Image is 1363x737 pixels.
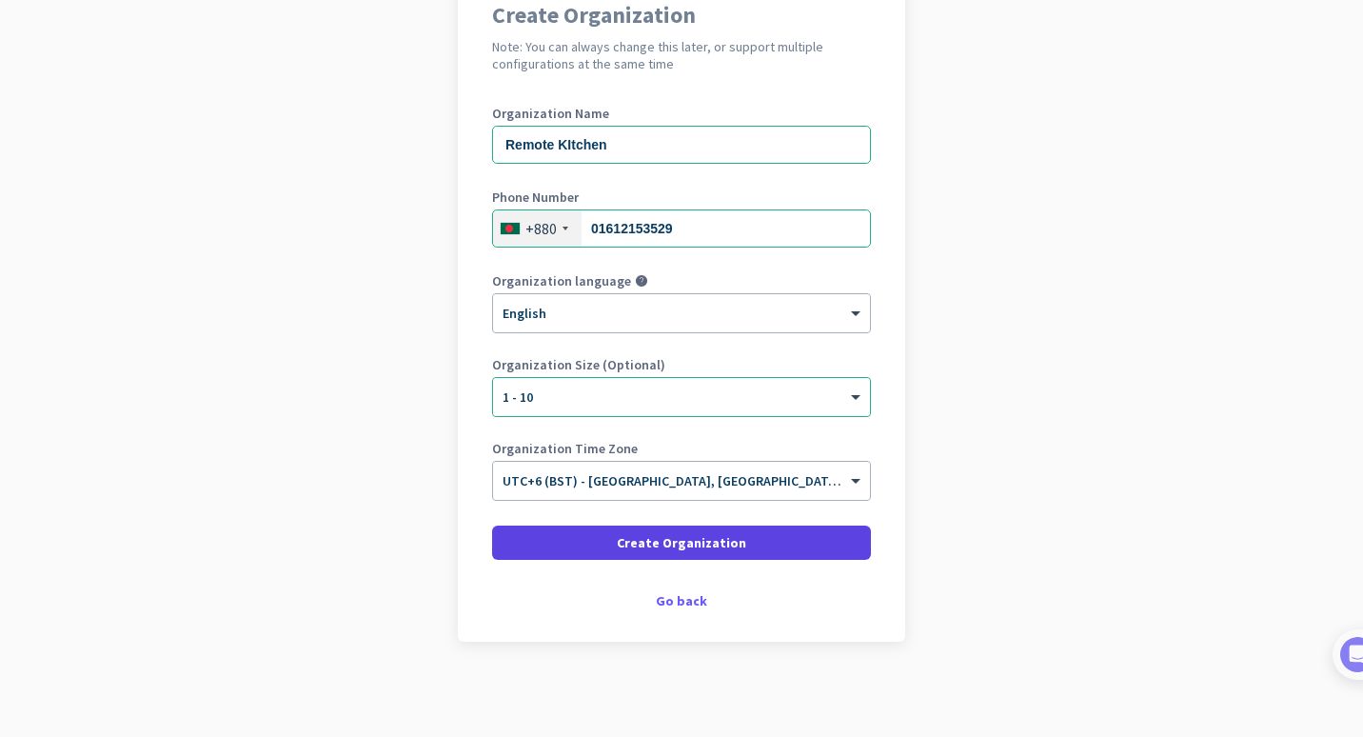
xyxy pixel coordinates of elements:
[492,209,871,248] input: 2-7111234
[492,38,871,72] h2: Note: You can always change this later, or support multiple configurations at the same time
[492,358,871,371] label: Organization Size (Optional)
[492,126,871,164] input: What is the name of your organization?
[492,594,871,608] div: Go back
[492,107,871,120] label: Organization Name
[617,533,746,552] span: Create Organization
[492,4,871,27] h1: Create Organization
[492,274,631,288] label: Organization language
[492,526,871,560] button: Create Organization
[492,442,871,455] label: Organization Time Zone
[492,190,871,204] label: Phone Number
[525,219,557,238] div: +880
[635,274,648,288] i: help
